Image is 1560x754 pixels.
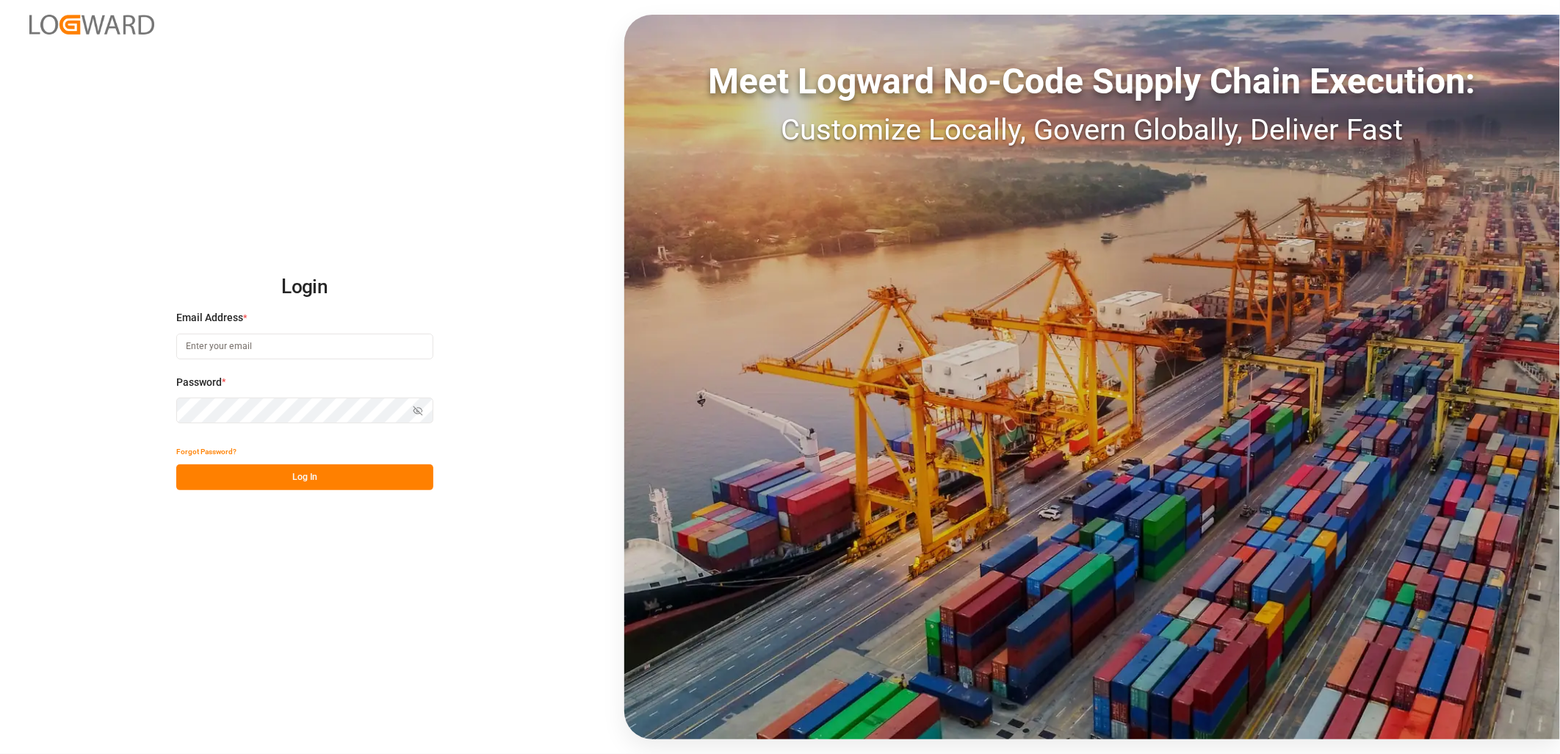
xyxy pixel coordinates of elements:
[176,375,222,390] span: Password
[176,439,236,464] button: Forgot Password?
[176,464,433,490] button: Log In
[624,55,1560,108] div: Meet Logward No-Code Supply Chain Execution:
[624,108,1560,152] div: Customize Locally, Govern Globally, Deliver Fast
[176,264,433,311] h2: Login
[29,15,154,35] img: Logward_new_orange.png
[176,334,433,359] input: Enter your email
[176,310,243,326] span: Email Address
